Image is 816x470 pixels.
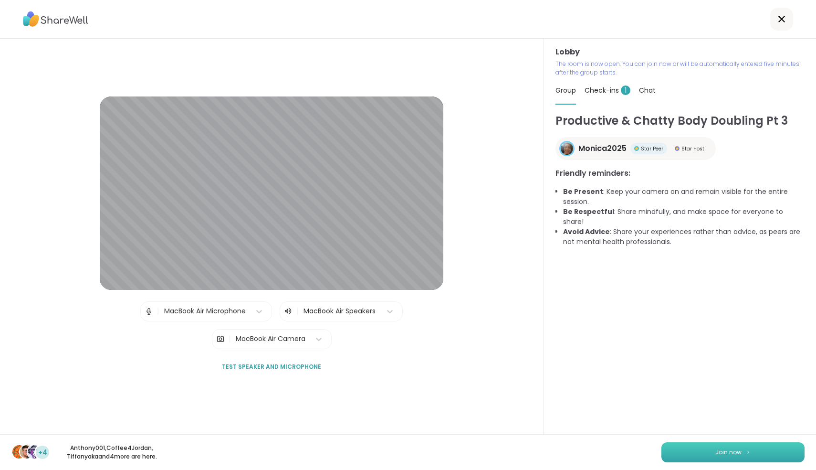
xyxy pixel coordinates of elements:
[555,46,805,58] h3: Lobby
[578,143,627,154] span: Monica2025
[236,334,305,344] div: MacBook Air Camera
[38,448,47,458] span: +4
[661,442,805,462] button: Join now
[222,363,321,371] span: Test speaker and microphone
[641,145,663,152] span: Star Peer
[563,207,614,216] b: Be Respectful
[218,357,325,377] button: Test speaker and microphone
[229,330,231,349] span: |
[621,85,630,95] span: 1
[555,137,716,160] a: Monica2025Monica2025Star PeerStar PeerStar HostStar Host
[555,168,805,179] h3: Friendly reminders:
[639,85,656,95] span: Chat
[563,187,805,207] li: : Keep your camera on and remain visible for the entire session.
[20,445,33,459] img: Coffee4Jordan
[634,146,639,151] img: Star Peer
[28,445,41,459] img: Tiffanyaka
[563,187,603,196] b: Be Present
[745,449,751,455] img: ShareWell Logomark
[675,146,680,151] img: Star Host
[58,444,165,461] p: Anthony001 , Coffee4Jordan , Tiffanyaka and 4 more are here.
[555,112,805,129] h1: Productive & Chatty Body Doubling Pt 3
[23,8,88,30] img: ShareWell Logo
[164,306,246,316] div: MacBook Air Microphone
[157,302,159,321] span: |
[561,142,573,155] img: Monica2025
[715,448,742,457] span: Join now
[555,60,805,77] p: The room is now open. You can join now or will be automatically entered five minutes after the gr...
[216,330,225,349] img: Camera
[296,306,299,317] span: |
[563,227,805,247] li: : Share your experiences rather than advice, as peers are not mental health professionals.
[555,85,576,95] span: Group
[563,227,610,236] b: Avoid Advice
[563,207,805,227] li: : Share mindfully, and make space for everyone to share!
[12,445,26,459] img: Anthony001
[585,85,630,95] span: Check-ins
[145,302,153,321] img: Microphone
[681,145,704,152] span: Star Host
